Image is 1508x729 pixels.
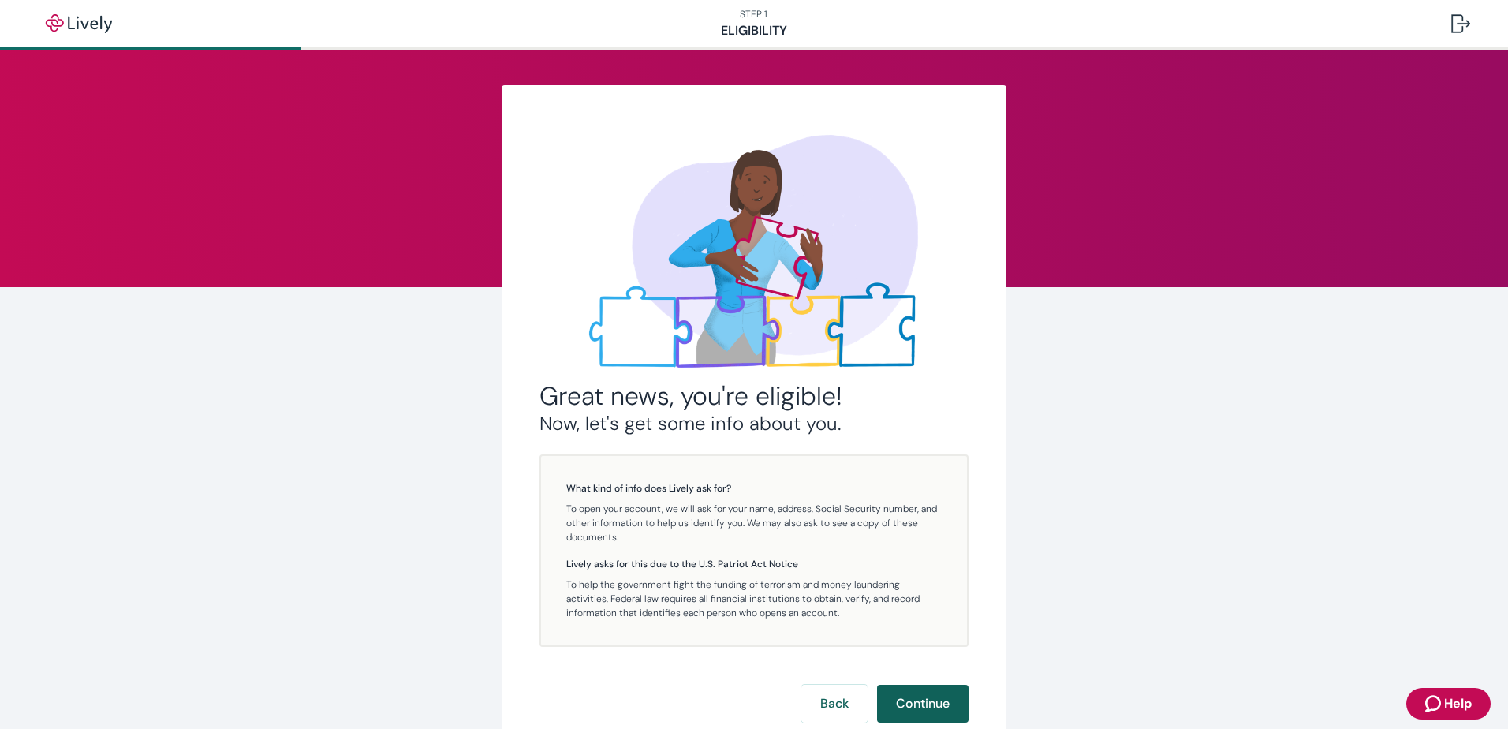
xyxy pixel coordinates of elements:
span: Help [1444,694,1472,713]
button: Log out [1439,5,1483,43]
h2: Great news, you're eligible! [539,380,969,412]
svg: Zendesk support icon [1425,694,1444,713]
button: Continue [877,685,969,723]
img: Lively [35,14,123,33]
p: To open your account, we will ask for your name, address, Social Security number, and other infor... [566,502,942,544]
p: To help the government fight the funding of terrorism and money laundering activities, Federal la... [566,578,942,620]
button: Zendesk support iconHelp [1406,688,1491,720]
button: Back [801,685,868,723]
h5: Lively asks for this due to the U.S. Patriot Act Notice [566,557,942,571]
h5: What kind of info does Lively ask for? [566,481,942,495]
h3: Now, let's get some info about you. [539,412,969,436]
